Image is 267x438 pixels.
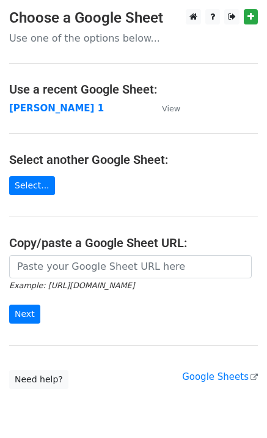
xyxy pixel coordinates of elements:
small: Example: [URL][DOMAIN_NAME] [9,281,134,290]
a: View [150,103,180,114]
h4: Select another Google Sheet: [9,152,258,167]
small: View [162,104,180,113]
h4: Use a recent Google Sheet: [9,82,258,97]
input: Paste your Google Sheet URL here [9,255,252,278]
a: Need help? [9,370,68,389]
input: Next [9,305,40,324]
a: [PERSON_NAME] 1 [9,103,104,114]
a: Select... [9,176,55,195]
p: Use one of the options below... [9,32,258,45]
h4: Copy/paste a Google Sheet URL: [9,236,258,250]
iframe: Chat Widget [206,379,267,438]
a: Google Sheets [182,371,258,382]
h3: Choose a Google Sheet [9,9,258,27]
